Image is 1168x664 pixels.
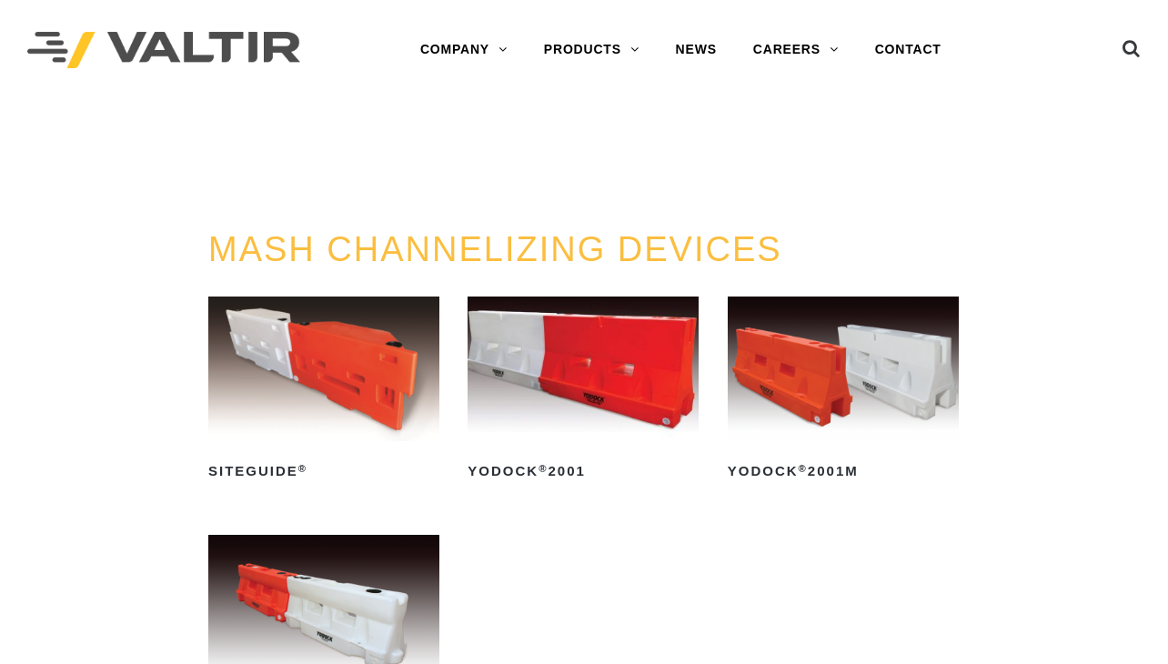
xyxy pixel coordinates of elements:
[728,458,959,487] h2: Yodock 2001M
[728,297,959,486] a: Yodock®2001M
[468,297,699,441] img: Yodock 2001 Water Filled Barrier and Barricade
[468,458,699,487] h2: Yodock 2001
[857,32,960,68] a: CONTACT
[799,463,808,474] sup: ®
[27,32,300,69] img: Valtir
[402,32,526,68] a: COMPANY
[208,297,439,486] a: SiteGuide®
[208,458,439,487] h2: SiteGuide
[658,32,735,68] a: NEWS
[735,32,857,68] a: CAREERS
[539,463,548,474] sup: ®
[208,230,782,268] a: MASH CHANNELIZING DEVICES
[468,297,699,486] a: Yodock®2001
[526,32,658,68] a: PRODUCTS
[298,463,307,474] sup: ®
